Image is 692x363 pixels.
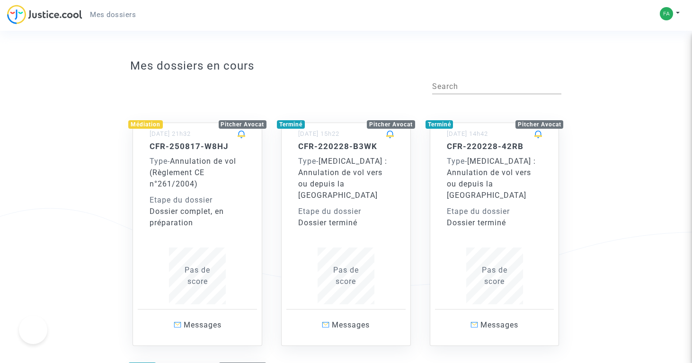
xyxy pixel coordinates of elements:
a: Messages [286,309,406,341]
span: Type [447,157,465,166]
a: Mes dossiers [82,8,143,22]
span: Pas de score [333,266,359,286]
span: Messages [184,320,222,329]
h3: Mes dossiers en cours [130,59,561,73]
div: Dossier terminé [298,217,394,229]
span: - [150,157,170,166]
span: Pas de score [185,266,210,286]
h5: CFR-250817-W8HJ [150,142,245,151]
h5: CFR-220228-B3WK [298,142,394,151]
span: Messages [480,320,518,329]
span: Type [298,157,316,166]
span: Messages [332,320,370,329]
div: Pitcher Avocat [515,120,564,129]
div: Etape du dossier [298,206,394,217]
iframe: Help Scout Beacon - Open [19,316,47,344]
a: Messages [435,309,554,341]
div: Etape du dossier [447,206,542,217]
a: TerminéPitcher Avocat[DATE] 15h22CFR-220228-B3WKType-[MEDICAL_DATA] : Annulation de vol vers ou d... [272,104,420,346]
span: Mes dossiers [90,10,136,19]
span: Pas de score [482,266,507,286]
a: MédiationPitcher Avocat[DATE] 21h32CFR-250817-W8HJType-Annulation de vol (Règlement CE n°261/2004... [123,104,272,346]
small: [DATE] 15h22 [298,130,339,137]
span: - [298,157,319,166]
div: Dossier terminé [447,217,542,229]
div: Pitcher Avocat [367,120,415,129]
span: Type [150,157,168,166]
a: TerminéPitcher Avocat[DATE] 14h42CFR-220228-42RBType-[MEDICAL_DATA] : Annulation de vol vers ou d... [420,104,569,346]
img: jc-logo.svg [7,5,82,24]
div: Médiation [128,120,163,129]
small: [DATE] 21h32 [150,130,191,137]
div: Dossier complet, en préparation [150,206,245,229]
h5: CFR-220228-42RB [447,142,542,151]
span: - [447,157,467,166]
img: 20c3d09ba7dc147ea7c36425ec287d2b [660,7,673,20]
a: Messages [138,309,257,341]
span: [MEDICAL_DATA] : Annulation de vol vers ou depuis la [GEOGRAPHIC_DATA] [298,157,387,200]
span: [MEDICAL_DATA] : Annulation de vol vers ou depuis la [GEOGRAPHIC_DATA] [447,157,536,200]
div: Pitcher Avocat [219,120,267,129]
small: [DATE] 14h42 [447,130,488,137]
div: Terminé [426,120,453,129]
div: Etape du dossier [150,195,245,206]
div: Terminé [277,120,305,129]
span: Annulation de vol (Règlement CE n°261/2004) [150,157,236,188]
